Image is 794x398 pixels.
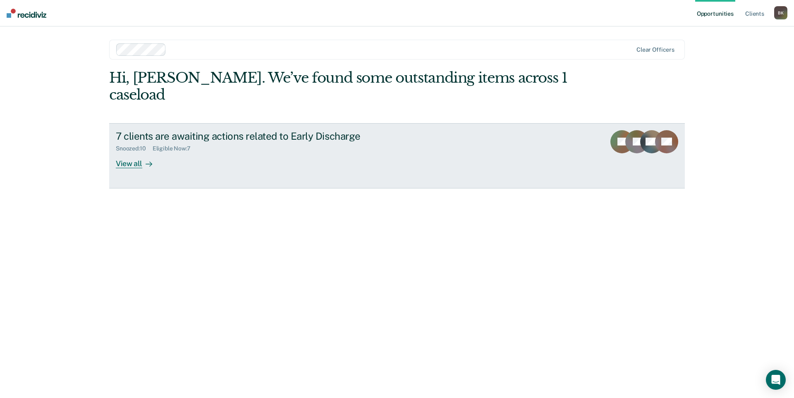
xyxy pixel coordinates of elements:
[7,9,46,18] img: Recidiviz
[766,370,786,390] div: Open Intercom Messenger
[116,152,162,168] div: View all
[153,145,197,152] div: Eligible Now : 7
[116,130,406,142] div: 7 clients are awaiting actions related to Early Discharge
[116,145,153,152] div: Snoozed : 10
[109,69,570,103] div: Hi, [PERSON_NAME]. We’ve found some outstanding items across 1 caseload
[636,46,674,53] div: Clear officers
[774,6,787,19] button: BK
[109,123,685,188] a: 7 clients are awaiting actions related to Early DischargeSnoozed:10Eligible Now:7View all
[774,6,787,19] div: B K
